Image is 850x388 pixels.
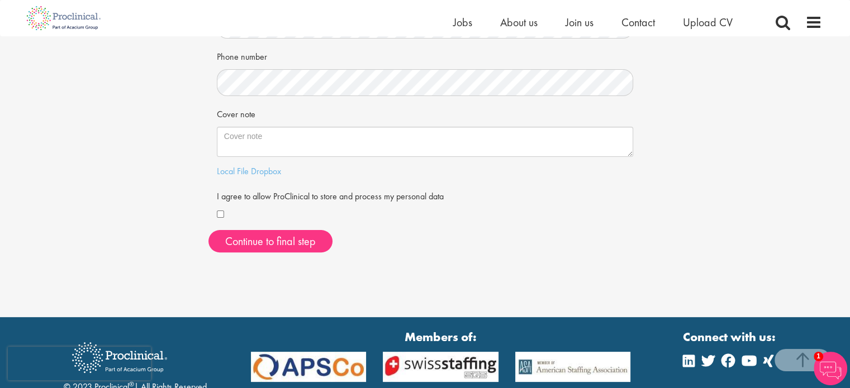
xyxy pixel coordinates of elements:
strong: Connect with us: [683,328,778,346]
a: Jobs [453,15,472,30]
span: 1 [814,352,823,361]
a: Dropbox [251,165,281,177]
label: Cover note [217,104,255,121]
label: I agree to allow ProClinical to store and process my personal data [217,186,444,203]
button: Continue to final step [208,230,333,252]
strong: Members of: [251,328,631,346]
img: APSCo [374,352,507,382]
a: Join us [566,15,593,30]
img: Proclinical Recruitment [64,334,175,381]
a: Contact [621,15,655,30]
a: Upload CV [683,15,733,30]
a: About us [500,15,538,30]
img: APSCo [507,352,639,382]
img: Chatbot [814,352,847,385]
label: Phone number [217,47,267,64]
iframe: reCAPTCHA [8,347,151,380]
img: APSCo [243,352,375,382]
a: Local File [217,165,249,177]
